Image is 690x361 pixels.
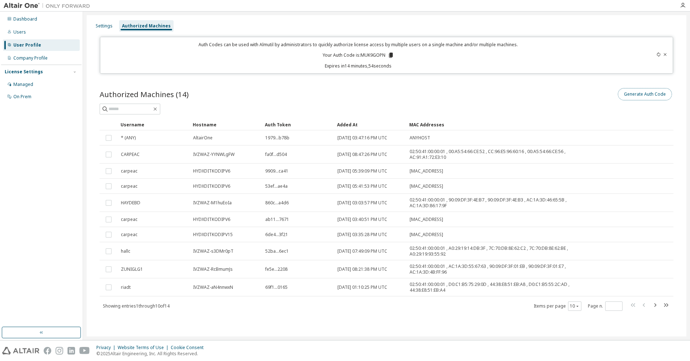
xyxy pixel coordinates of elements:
img: facebook.svg [44,347,51,355]
span: [DATE] 03:47:16 PM UTC [337,135,387,141]
span: carpeac [121,217,137,222]
span: carpeac [121,183,137,189]
span: HYDXDITKODIPV6 [193,183,230,189]
img: linkedin.svg [67,347,75,355]
span: fa0f...d504 [265,152,287,157]
span: IVZWAZ-RcBmumJs [193,266,233,272]
span: [MAC_ADDRESS] [410,232,443,238]
span: IVZWAZ-s3DMr0pT [193,248,233,254]
div: Dashboard [13,16,37,22]
div: Added At [337,119,403,130]
span: HYDXDITKODIPV6 [193,168,230,174]
div: Username [121,119,187,130]
div: Settings [96,23,113,29]
span: ANYHOST [410,135,430,141]
img: youtube.svg [79,347,90,355]
span: [MAC_ADDRESS] [410,217,443,222]
span: [MAC_ADDRESS] [410,168,443,174]
img: instagram.svg [56,347,63,355]
span: ab11...7671 [265,217,289,222]
span: CARPEAC [121,152,140,157]
span: * (ANY) [121,135,136,141]
p: Your Auth Code is: MUK9GOPN [323,52,394,58]
span: 02:50:41:00:00:01 , AC:1A:3D:55:67:63 , 90:09:DF:3F:01:EB , 90:09:DF:3F:01:E7 , AC:1A:3D:4B:FF:96 [410,264,599,275]
div: Hostname [193,119,259,130]
span: [DATE] 03:03:57 PM UTC [337,200,387,206]
span: carpeac [121,232,137,238]
span: riadt [121,284,131,290]
div: Managed [13,82,33,87]
div: Users [13,29,26,35]
span: carpeac [121,168,137,174]
span: HYDXDITKODIPV15 [193,232,233,238]
span: HAYDEBD [121,200,140,206]
span: HYDXDITKODIPV6 [193,217,230,222]
span: [DATE] 05:39:09 PM UTC [337,168,387,174]
div: Cookie Consent [171,345,208,351]
span: [DATE] 07:49:09 PM UTC [337,248,387,254]
span: Page n. [588,301,623,311]
span: 02:50:41:00:00:01 , D0:C1:B5:75:29:0D , 44:38:E8:51:EB:A8 , D0:C1:B5:55:2C:AD , 44:38:E8:51:EB:A4 [410,282,599,293]
span: [DATE] 03:40:51 PM UTC [337,217,387,222]
span: 02:50:41:00:00:01 , 00:A5:54:66:CE:52 , CC:96:E5:96:60:16 , 00:A5:54:66:CE:56 , AC:91:A1:72:E3:10 [410,149,599,160]
img: altair_logo.svg [2,347,39,355]
span: 02:50:41:00:00:01 , 90:09:DF:3F:4E:B7 , 90:09:DF:3F:4E:B3 , AC:1A:3D:46:65:5B , AC:1A:3D:86:17:9F [410,197,599,209]
span: AltairOne [193,135,213,141]
span: fe5e...2208 [265,266,288,272]
span: [DATE] 08:47:26 PM UTC [337,152,387,157]
img: Altair One [4,2,94,9]
span: Showing entries 1 through 10 of 14 [103,303,170,309]
button: 10 [570,303,580,309]
span: IVZWAZ-aN4nnwxN [193,284,233,290]
span: ZUNIGLG1 [121,266,143,272]
span: 6de4...3f21 [265,232,288,238]
span: IVZWAZ-M1huEoIa [193,200,232,206]
div: License Settings [5,69,43,75]
div: Privacy [96,345,118,351]
span: [DATE] 05:41:53 PM UTC [337,183,387,189]
span: 52ba...6ec1 [265,248,289,254]
div: Authorized Machines [122,23,171,29]
span: [MAC_ADDRESS] [410,183,443,189]
p: Auth Codes can be used with Almutil by administrators to quickly authorize license access by mult... [105,42,612,48]
span: 1979...b78b [265,135,289,141]
span: Authorized Machines (14) [100,89,189,99]
span: hallc [121,248,130,254]
span: [DATE] 01:10:25 PM UTC [337,284,387,290]
div: Website Terms of Use [118,345,171,351]
div: Auth Token [265,119,331,130]
button: Generate Auth Code [618,88,672,100]
span: IVZWAZ-YYNWLgFW [193,152,235,157]
span: 69f1...0165 [265,284,288,290]
span: 9909...ca41 [265,168,288,174]
p: Expires in 14 minutes, 54 seconds [105,63,612,69]
div: User Profile [13,42,41,48]
span: 860c...a4d6 [265,200,289,206]
span: Items per page [534,301,581,311]
p: © 2025 Altair Engineering, Inc. All Rights Reserved. [96,351,208,357]
div: Company Profile [13,55,48,61]
span: [DATE] 08:21:38 PM UTC [337,266,387,272]
div: MAC Addresses [409,119,600,130]
div: On Prem [13,94,31,100]
span: [DATE] 03:35:28 PM UTC [337,232,387,238]
span: 02:50:41:00:00:01 , A0:29:19:14:DB:3F , 7C:70:DB:8E:62:C2 , 7C:70:DB:8E:62:BE , A0:29:19:93:55:92 [410,245,599,257]
span: 53ef...ae4a [265,183,288,189]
